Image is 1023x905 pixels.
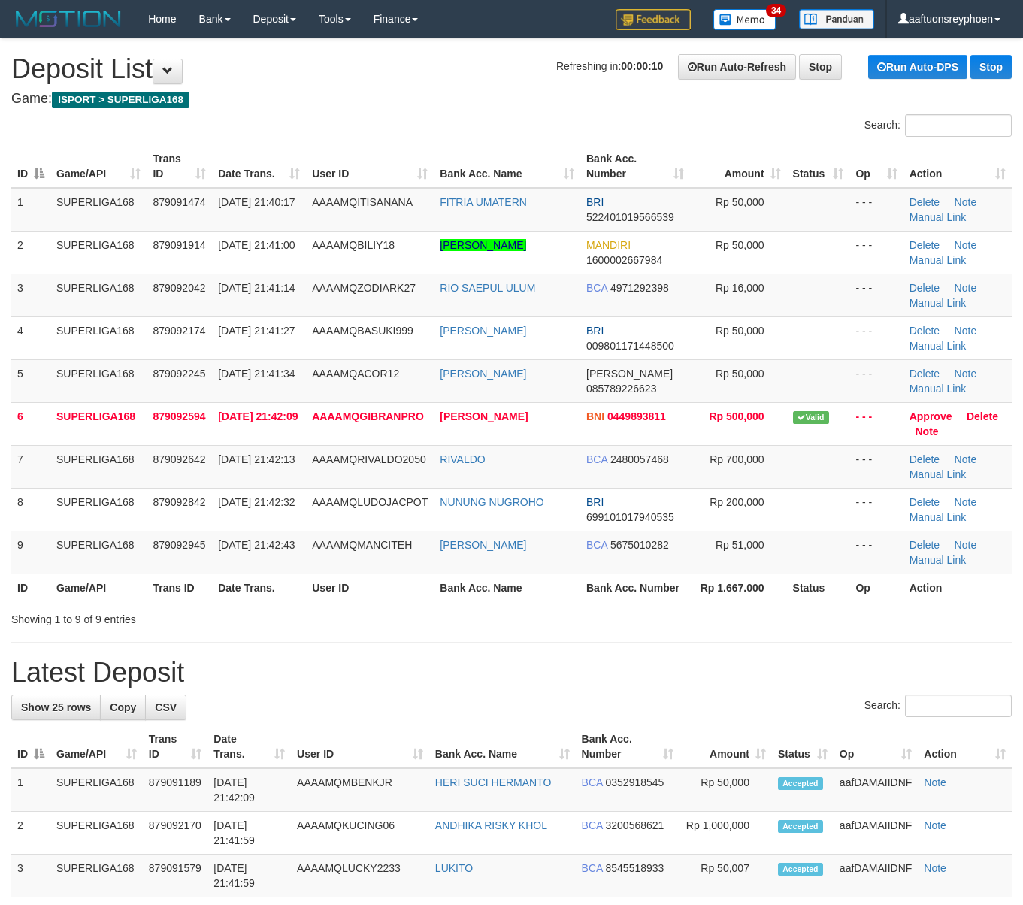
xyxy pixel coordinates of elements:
[864,695,1012,717] label: Search:
[910,554,967,566] a: Manual Link
[864,114,1012,137] label: Search:
[435,776,552,788] a: HERI SUCI HERMANTO
[440,282,535,294] a: RIO SAEPUL ULUM
[606,862,664,874] span: Copy 8545518933 to clipboard
[11,488,50,531] td: 8
[586,196,604,208] span: BRI
[434,574,580,601] th: Bank Acc. Name
[582,819,603,831] span: BCA
[606,819,664,831] span: Copy 3200568621 to clipboard
[145,695,186,720] a: CSV
[679,768,772,812] td: Rp 50,000
[312,196,413,208] span: AAAAMQITISANANA
[435,862,473,874] a: LUKITO
[218,368,295,380] span: [DATE] 21:41:34
[11,812,50,855] td: 2
[50,316,147,359] td: SUPERLIGA168
[50,488,147,531] td: SUPERLIGA168
[716,368,764,380] span: Rp 50,000
[713,9,776,30] img: Button%20Memo.svg
[291,768,429,812] td: AAAAMQMBENKJR
[586,340,674,352] span: Copy 009801171448500 to clipboard
[11,402,50,445] td: 6
[799,9,874,29] img: panduan.png
[440,453,485,465] a: RIVALDO
[778,777,823,790] span: Accepted
[312,368,399,380] span: AAAAMQACOR12
[212,145,306,188] th: Date Trans.: activate to sort column ascending
[207,768,291,812] td: [DATE] 21:42:09
[910,196,940,208] a: Delete
[11,54,1012,84] h1: Deposit List
[610,282,669,294] span: Copy 4971292398 to clipboard
[679,725,772,768] th: Amount: activate to sort column ascending
[849,274,903,316] td: - - -
[580,574,690,601] th: Bank Acc. Number
[50,725,143,768] th: Game/API: activate to sort column ascending
[710,496,764,508] span: Rp 200,000
[955,325,977,337] a: Note
[440,239,526,251] a: [PERSON_NAME]
[11,768,50,812] td: 1
[610,539,669,551] span: Copy 5675010282 to clipboard
[143,768,208,812] td: 879091189
[679,812,772,855] td: Rp 1,000,000
[606,776,664,788] span: Copy 0352918545 to clipboard
[11,725,50,768] th: ID: activate to sort column descending
[849,231,903,274] td: - - -
[143,855,208,897] td: 879091579
[50,574,147,601] th: Game/API
[586,254,662,266] span: Copy 1600002667984 to clipboard
[910,383,967,395] a: Manual Link
[716,239,764,251] span: Rp 50,000
[967,410,998,422] a: Delete
[772,725,834,768] th: Status: activate to sort column ascending
[11,231,50,274] td: 2
[778,863,823,876] span: Accepted
[910,368,940,380] a: Delete
[11,531,50,574] td: 9
[11,8,126,30] img: MOTION_logo.png
[793,411,829,424] span: Valid transaction
[153,410,205,422] span: 879092594
[143,725,208,768] th: Trans ID: activate to sort column ascending
[905,114,1012,137] input: Search:
[21,701,91,713] span: Show 25 rows
[586,453,607,465] span: BCA
[153,368,205,380] span: 879092245
[849,574,903,601] th: Op
[834,855,918,897] td: aafDAMAIIDNF
[678,54,796,80] a: Run Auto-Refresh
[50,402,147,445] td: SUPERLIGA168
[910,325,940,337] a: Delete
[918,725,1012,768] th: Action: activate to sort column ascending
[207,855,291,897] td: [DATE] 21:41:59
[690,145,786,188] th: Amount: activate to sort column ascending
[679,855,772,897] td: Rp 50,007
[910,239,940,251] a: Delete
[291,855,429,897] td: AAAAMQLUCKY2233
[50,855,143,897] td: SUPERLIGA168
[586,511,674,523] span: Copy 699101017940535 to clipboard
[153,239,205,251] span: 879091914
[153,325,205,337] span: 879092174
[621,60,663,72] strong: 00:00:10
[586,496,604,508] span: BRI
[910,539,940,551] a: Delete
[955,539,977,551] a: Note
[955,368,977,380] a: Note
[834,725,918,768] th: Op: activate to sort column ascending
[716,196,764,208] span: Rp 50,000
[849,531,903,574] td: - - -
[147,574,212,601] th: Trans ID
[910,340,967,352] a: Manual Link
[586,383,656,395] span: Copy 085789226623 to clipboard
[910,297,967,309] a: Manual Link
[153,539,205,551] span: 879092945
[955,282,977,294] a: Note
[915,425,938,437] a: Note
[312,239,395,251] span: AAAAMQBILIY18
[212,574,306,601] th: Date Trans.
[924,862,946,874] a: Note
[306,574,434,601] th: User ID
